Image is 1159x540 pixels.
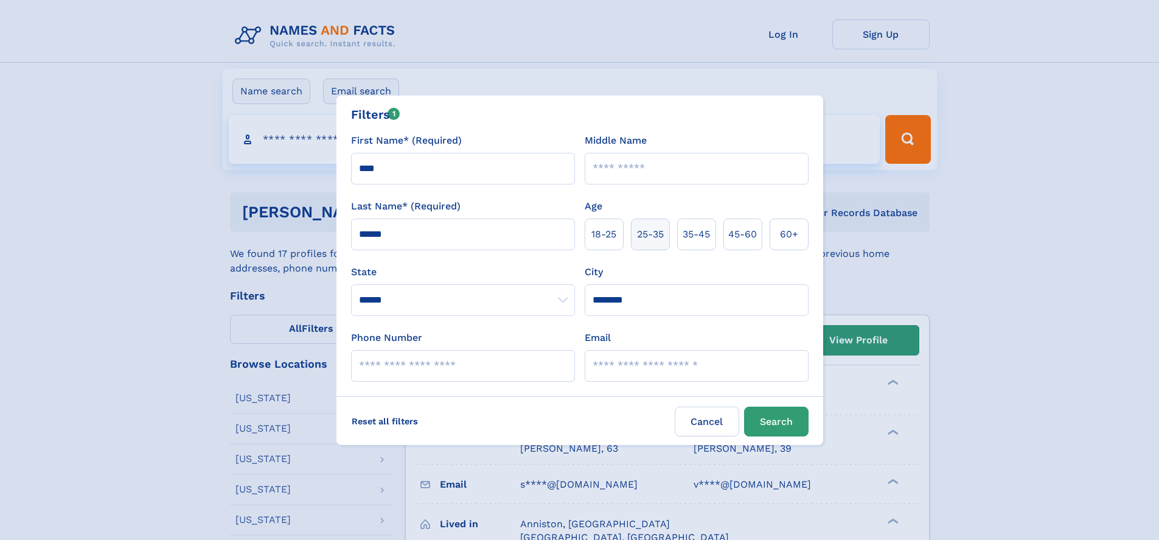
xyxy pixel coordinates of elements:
label: Age [585,199,602,214]
span: 35‑45 [683,227,710,242]
span: 25‑35 [637,227,664,242]
label: City [585,265,603,279]
label: Middle Name [585,133,647,148]
label: State [351,265,575,279]
label: Cancel [675,407,739,437]
button: Search [744,407,809,437]
label: Last Name* (Required) [351,199,461,214]
label: Phone Number [351,331,422,345]
label: First Name* (Required) [351,133,462,148]
span: 45‑60 [728,227,757,242]
label: Email [585,331,611,345]
span: 18‑25 [591,227,616,242]
span: 60+ [780,227,798,242]
div: Filters [351,105,400,124]
label: Reset all filters [344,407,426,436]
